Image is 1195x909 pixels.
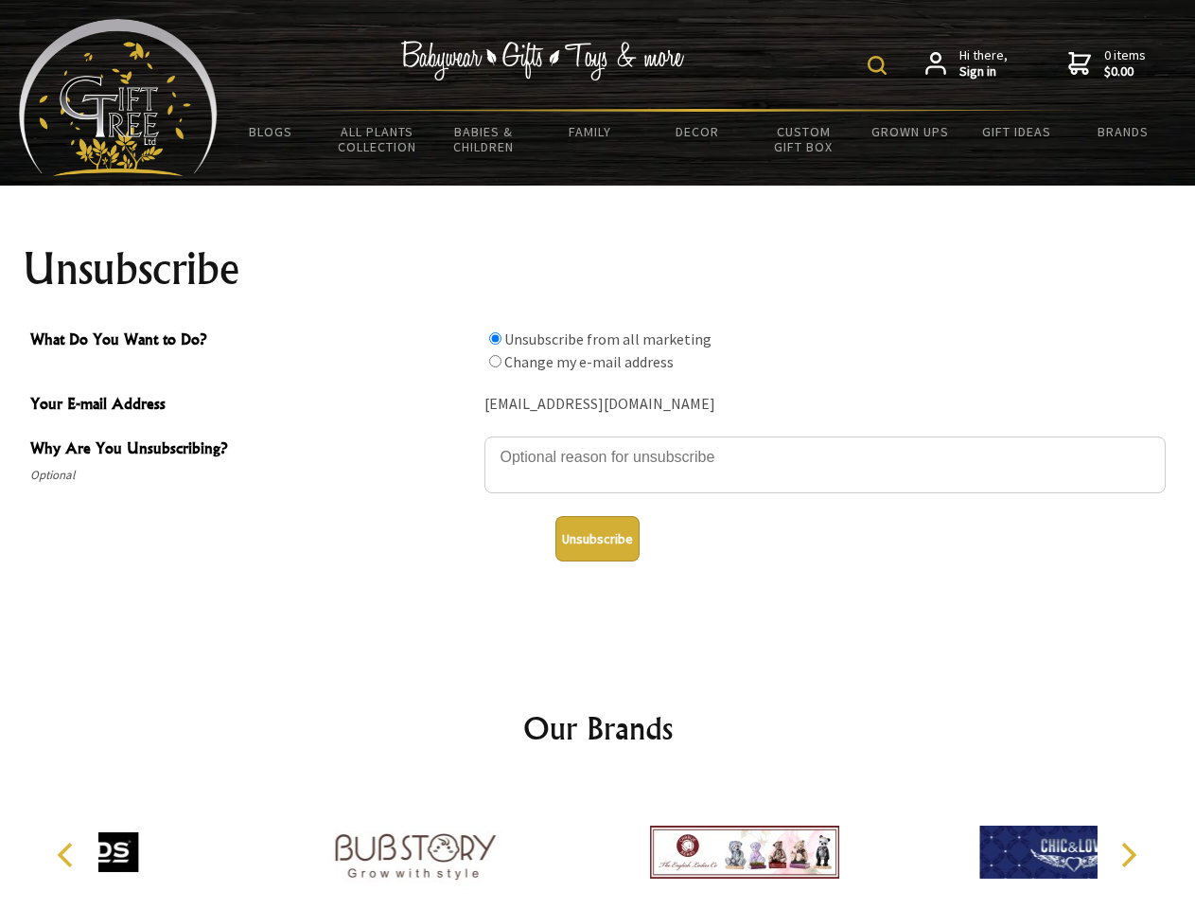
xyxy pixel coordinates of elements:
span: Why Are You Unsubscribing? [30,437,475,464]
a: Grown Ups [856,112,963,151]
input: What Do You Want to Do? [489,355,501,367]
img: Babyware - Gifts - Toys and more... [19,19,218,176]
a: Decor [643,112,750,151]
button: Next [1107,834,1149,876]
strong: $0.00 [1104,63,1146,80]
a: All Plants Collection [325,112,431,167]
label: Unsubscribe from all marketing [504,330,712,348]
span: Optional [30,464,475,487]
textarea: Why Are You Unsubscribing? [484,437,1166,493]
span: Your E-mail Address [30,392,475,419]
img: product search [868,56,887,75]
a: Brands [1070,112,1177,151]
img: Babywear - Gifts - Toys & more [401,41,685,80]
a: Babies & Children [431,112,537,167]
a: Custom Gift Box [750,112,857,167]
h2: Our Brands [38,705,1158,751]
a: 0 items$0.00 [1068,47,1146,80]
span: Hi there, [959,47,1008,80]
a: Gift Ideas [963,112,1070,151]
a: Family [537,112,644,151]
label: Change my e-mail address [504,352,674,371]
a: Hi there,Sign in [925,47,1008,80]
button: Previous [47,834,89,876]
span: What Do You Want to Do? [30,328,475,355]
input: What Do You Want to Do? [489,332,501,345]
strong: Sign in [959,63,1008,80]
a: BLOGS [218,112,325,151]
div: [EMAIL_ADDRESS][DOMAIN_NAME] [484,390,1166,419]
button: Unsubscribe [555,516,640,561]
span: 0 items [1104,46,1146,80]
h1: Unsubscribe [23,246,1173,292]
